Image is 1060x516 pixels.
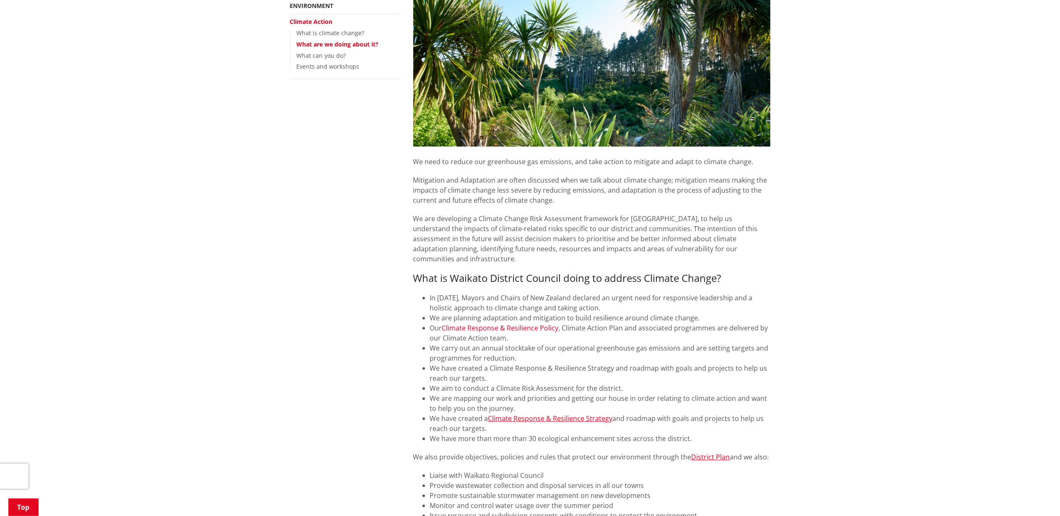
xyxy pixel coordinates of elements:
[430,433,770,444] li: We have more than more than 30 ecological enhancement sites across the district.
[488,414,613,423] a: Climate Response & Resilience Strategy
[413,214,770,264] p: We are developing a Climate Change Risk Assessment framework for [GEOGRAPHIC_DATA], to help us un...
[430,470,770,480] li: Liaise with Waikato Regional Council
[430,383,770,393] li: We aim to conduct a Climate Risk Assessment for the district.
[430,393,770,413] li: We are mapping our work and priorities and getting our house in order relating to climate action ...
[430,501,770,511] li: Monitor and control water usage over the summer period
[297,62,360,70] a: Events and workshops
[430,323,770,343] li: Our , Climate Action Plan and associated programmes are delivered by our Climate Action team.
[413,175,770,205] p: Mitigation and Adaptation are often discussed when we talk about climate change; mitigation means...
[1021,481,1052,511] iframe: Messenger Launcher
[430,313,770,323] li: We are planning adaptation and mitigation to build resilience around climate change.
[413,452,770,462] p: We also provide objectives, policies and rules that protect our environment through the and we also:
[692,452,730,462] a: District Plan
[413,272,770,284] h3: What is Waikato District Council doing to address Climate Change?
[413,147,770,167] p: We need to reduce our greenhouse gas emissions, and take action to mitigate and adapt to climate ...
[297,40,379,48] a: What are we doing about it?
[297,52,346,59] a: What can you do?
[8,498,39,516] a: Top
[297,29,365,37] a: What is climate change?
[430,480,770,490] li: Provide wastewater collection and disposal services in all our towns
[430,293,770,313] li: In [DATE], Mayors and Chairs of New Zealand declared an urgent need for responsive leadership and...
[430,343,770,363] li: We carry out an annual stocktake of our operational greenhouse gas emissions and are setting targ...
[430,413,770,433] li: We have created a and roadmap with goals and projects to help us reach our targets.
[290,18,333,26] a: Climate Action
[430,490,770,501] li: Promote sustainable stormwater management on new developments
[442,323,559,333] a: Climate Response & Resilience Policy
[430,363,770,383] li: We have created a Climate Response & Resilience Strategy and roadmap with goals and projects to h...
[290,2,334,10] a: Environment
